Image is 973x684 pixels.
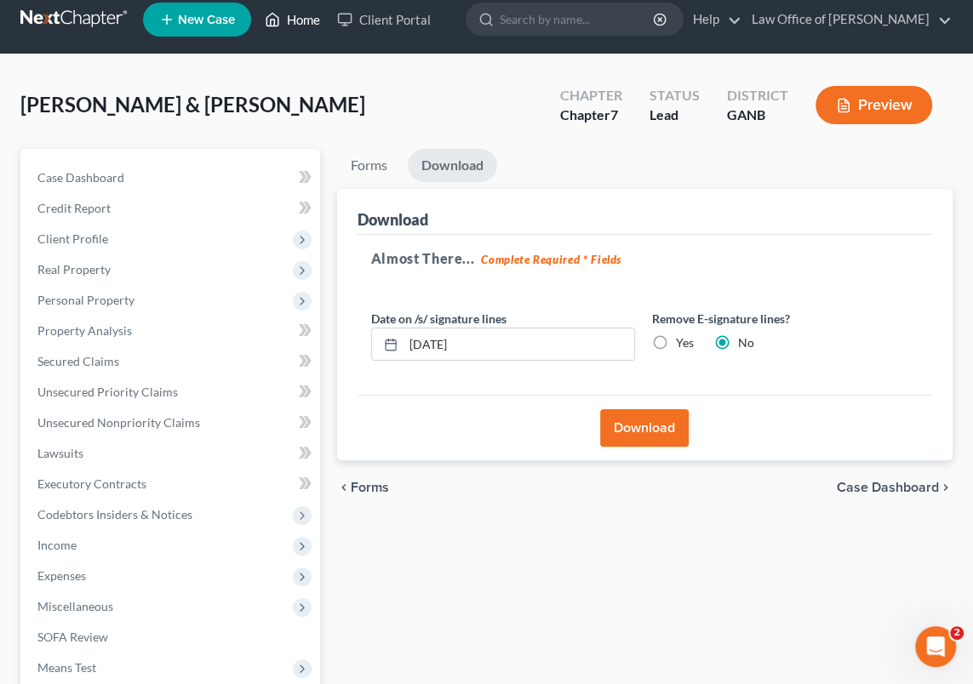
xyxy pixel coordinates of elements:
span: Unsecured Nonpriority Claims [37,415,200,430]
span: Unsecured Priority Claims [37,385,178,399]
a: Home [256,4,329,35]
a: Help [684,4,741,35]
span: Lawsuits [37,446,83,460]
input: Search by name... [500,3,655,35]
button: Preview [816,86,932,124]
div: Chapter [560,86,622,105]
span: Property Analysis [37,323,132,338]
a: Property Analysis [24,316,320,346]
span: [PERSON_NAME] & [PERSON_NAME] [20,92,365,117]
span: Income [37,538,77,552]
a: Download [408,149,497,182]
span: Executory Contracts [37,476,146,491]
span: Codebtors Insiders & Notices [37,507,192,522]
span: Credit Report [37,201,111,215]
a: Unsecured Priority Claims [24,377,320,408]
div: Chapter [560,105,622,125]
a: Client Portal [329,4,439,35]
a: Law Office of [PERSON_NAME] [743,4,952,35]
span: New Case [178,14,235,26]
a: Executory Contracts [24,469,320,499]
a: Case Dashboard chevron_right [837,481,953,494]
label: No [738,334,754,351]
span: Means Test [37,660,96,675]
a: Forms [337,149,401,182]
div: District [727,86,788,105]
a: Credit Report [24,193,320,224]
span: SOFA Review [37,630,108,644]
span: Personal Property [37,293,135,307]
span: Secured Claims [37,354,119,368]
span: Forms [351,481,389,494]
div: Status [650,86,700,105]
a: Case Dashboard [24,162,320,193]
button: Download [600,409,689,447]
a: SOFA Review [24,622,320,653]
label: Remove E-signature lines? [652,310,916,328]
strong: Complete Required * Fields [481,253,621,266]
div: Download [358,209,428,230]
span: Case Dashboard [837,481,939,494]
div: Lead [650,105,700,125]
span: 2 [950,626,964,640]
a: Lawsuits [24,438,320,469]
i: chevron_right [939,481,953,494]
button: chevron_left Forms [337,481,412,494]
span: Real Property [37,262,111,276]
span: Client Profile [37,231,108,246]
span: 7 [610,106,618,123]
span: Miscellaneous [37,599,113,613]
div: GANB [727,105,788,125]
span: Expenses [37,568,86,583]
i: chevron_left [337,481,351,494]
input: MM/DD/YYYY [404,328,634,361]
label: Yes [676,334,694,351]
h5: Almost There... [371,248,919,269]
a: Secured Claims [24,346,320,377]
iframe: Intercom live chat [915,626,956,667]
span: Case Dashboard [37,170,124,185]
label: Date on /s/ signature lines [371,310,507,328]
a: Unsecured Nonpriority Claims [24,408,320,438]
